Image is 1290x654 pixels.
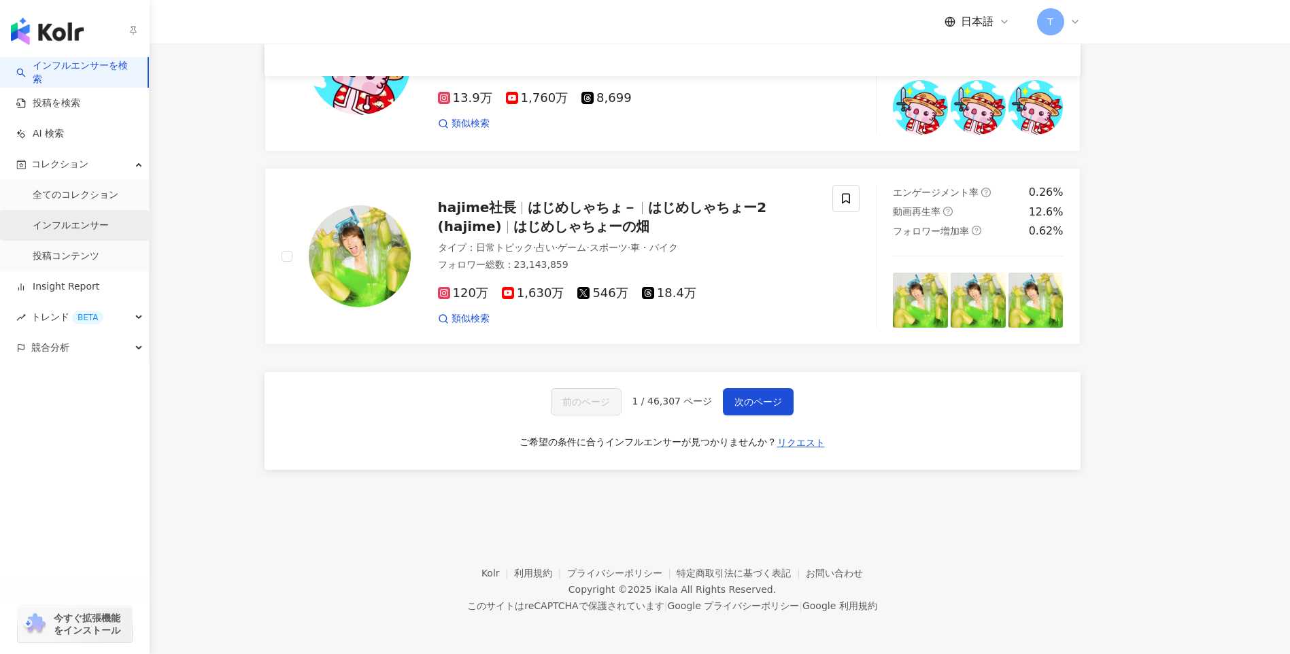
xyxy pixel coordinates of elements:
span: 類似検索 [452,312,490,326]
span: 18.4万 [642,286,696,300]
div: タイプ ： [438,241,817,255]
span: フォロワー増加率 [893,226,969,237]
span: · [628,242,630,253]
span: · [586,242,589,253]
a: お問い合わせ [806,568,863,579]
span: · [555,242,558,253]
span: ゲーム [558,242,586,253]
div: フォロワー総数 ： 23,143,859 [438,258,817,272]
a: KOL Avatarhajime社長はじめしゃちょ－はじめしゃちょー2 (hajime)はじめしゃちょーの畑タイプ：日常トピック·占い·ゲーム·スポーツ·車・バイクフォロワー総数：23,143,... [265,168,1081,344]
a: 利用規約 [514,568,567,579]
button: 次のページ [723,388,794,415]
span: · [533,242,536,253]
span: | [799,600,802,611]
div: Copyright © 2025 All Rights Reserved. [568,584,776,595]
span: 日本語 [961,14,994,29]
a: 類似検索 [438,312,490,326]
a: Google プライバシーポリシー [667,600,799,611]
a: プライバシーポリシー [567,568,677,579]
span: | [664,600,668,611]
span: はじめしゃちょ－ [528,199,636,216]
a: Kolr [481,568,514,579]
span: 1,760万 [506,91,568,105]
span: トレンド [31,302,103,332]
span: エンゲージメント率 [893,187,979,198]
a: 投稿コンテンツ [33,249,99,263]
span: hajime社長 [438,199,517,216]
div: 0.62% [1029,224,1064,239]
span: 8,699 [581,91,632,105]
a: iKala [655,584,678,595]
span: 占い [536,242,555,253]
img: logo [11,18,84,45]
img: post-image [951,273,1006,328]
span: 120万 [438,286,488,300]
a: Insight Report [16,280,99,294]
a: 全てのコレクション [33,188,118,202]
img: post-image [893,80,948,135]
a: searchインフルエンサーを検索 [16,59,137,86]
a: インフルエンサー [33,219,109,233]
img: post-image [951,80,1006,135]
div: 12.6% [1029,205,1064,220]
div: BETA [72,311,103,324]
a: chrome extension今すぐ拡張機能をインストール [18,606,132,642]
a: 類似検索 [438,117,490,131]
span: 1,630万 [502,286,564,300]
span: question-circle [972,226,981,235]
div: ご希望の条件に合うインフルエンサーが見つかりませんか？ [520,436,777,449]
span: 日常トピック [476,242,533,253]
button: 前のページ [551,388,622,415]
span: 次のページ [734,396,782,407]
span: 今すぐ拡張機能をインストール [54,612,128,636]
img: chrome extension [22,613,48,635]
a: 投稿を検索 [16,97,80,110]
a: 特定商取引法に基づく表記 [677,568,806,579]
span: はじめしゃちょーの畑 [513,218,649,235]
span: 競合分析 [31,332,69,363]
a: Google 利用規約 [802,600,877,611]
span: スポーツ [590,242,628,253]
span: question-circle [943,207,953,216]
span: 13.9万 [438,91,492,105]
img: KOL Avatar [309,205,411,307]
span: rise [16,313,26,322]
img: post-image [1008,273,1064,328]
span: このサイトはreCAPTCHAで保護されています [467,598,877,614]
span: T [1047,14,1053,29]
span: 1 / 46,307 ページ [632,396,713,407]
span: 車・バイク [630,242,678,253]
a: AI 検索 [16,127,64,141]
span: question-circle [981,188,991,197]
img: post-image [893,273,948,328]
span: 546万 [577,286,628,300]
span: 類似検索 [452,117,490,131]
div: 0.26% [1029,185,1064,200]
span: リクエスト [777,437,825,448]
img: post-image [1008,80,1064,135]
span: 動画再生率 [893,206,940,217]
span: コレクション [31,149,88,179]
button: リクエスト [777,432,826,453]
